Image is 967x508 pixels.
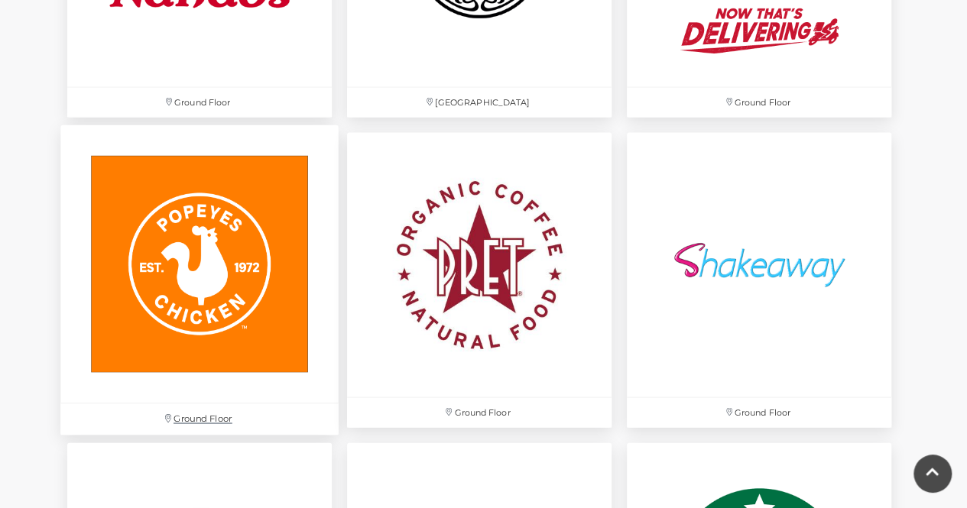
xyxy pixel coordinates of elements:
[627,87,891,117] p: Ground Floor
[67,87,332,117] p: Ground Floor
[627,397,891,427] p: Ground Floor
[347,397,612,427] p: Ground Floor
[60,403,339,435] p: Ground Floor
[339,125,619,435] a: Ground Floor
[619,125,899,435] a: Ground Floor
[52,117,346,443] a: Ground Floor
[347,87,612,117] p: [GEOGRAPHIC_DATA]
